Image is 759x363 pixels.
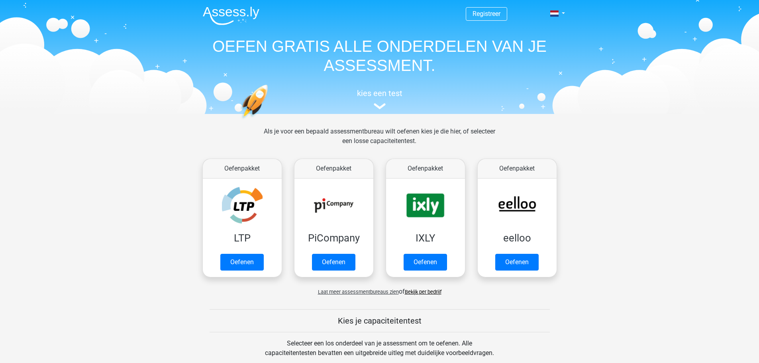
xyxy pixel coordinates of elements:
[196,88,563,98] h5: kies een test
[312,254,355,271] a: Oefenen
[210,316,550,326] h5: Kies je capaciteitentest
[318,289,399,295] span: Laat meer assessmentbureaus zien
[196,88,563,110] a: kies een test
[257,127,502,155] div: Als je voor een bepaald assessmentbureau wilt oefenen kies je die hier, of selecteer een losse ca...
[196,37,563,75] h1: OEFEN GRATIS ALLE ONDERDELEN VAN JE ASSESSMENT.
[495,254,539,271] a: Oefenen
[405,289,441,295] a: Bekijk per bedrijf
[240,84,299,157] img: oefenen
[196,281,563,296] div: of
[374,103,386,109] img: assessment
[473,10,500,18] a: Registreer
[203,6,259,25] img: Assessly
[220,254,264,271] a: Oefenen
[404,254,447,271] a: Oefenen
